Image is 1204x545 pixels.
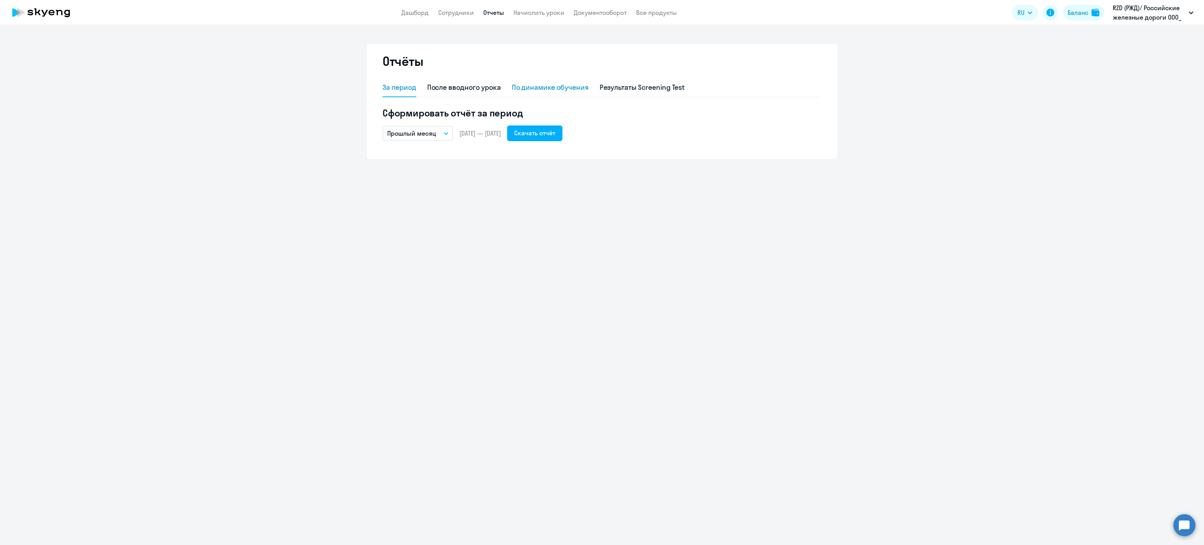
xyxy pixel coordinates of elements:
[1113,3,1186,22] p: RZD (РЖД)/ Российские железные дороги ООО_ KAM, КОРПОРАТИВНЫЙ УНИВЕРСИТЕТ РЖД АНО ДПО
[383,126,453,141] button: Прошлый месяц
[383,53,423,69] h2: Отчёты
[1012,5,1038,20] button: RU
[459,129,501,138] span: [DATE] — [DATE]
[1068,8,1088,17] div: Баланс
[574,9,627,16] a: Документооборот
[438,9,474,16] a: Сотрудники
[1017,8,1024,17] span: RU
[1063,5,1104,20] button: Балансbalance
[1109,3,1197,22] button: RZD (РЖД)/ Российские железные дороги ООО_ KAM, КОРПОРАТИВНЫЙ УНИВЕРСИТЕТ РЖД АНО ДПО
[401,9,429,16] a: Дашборд
[513,9,564,16] a: Начислить уроки
[600,82,685,93] div: Результаты Screening Test
[512,82,589,93] div: По динамике обучения
[483,9,504,16] a: Отчеты
[507,125,562,141] button: Скачать отчёт
[383,107,821,119] h5: Сформировать отчёт за период
[1092,9,1099,16] img: balance
[383,82,416,93] div: За период
[387,129,436,138] p: Прошлый месяц
[427,82,501,93] div: После вводного урока
[636,9,677,16] a: Все продукты
[514,128,555,138] div: Скачать отчёт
